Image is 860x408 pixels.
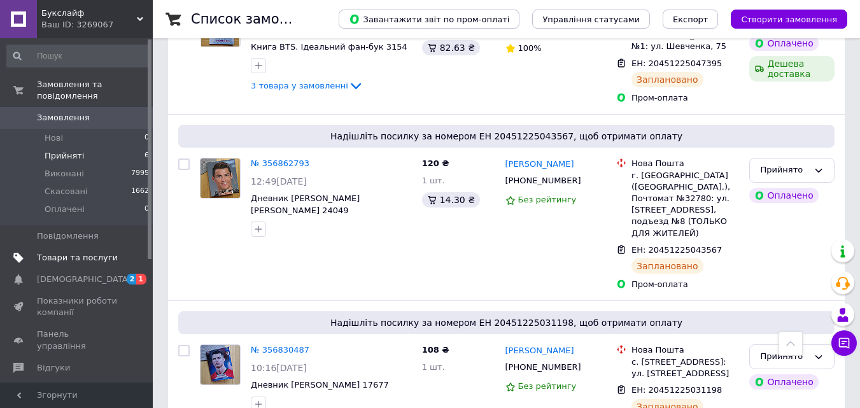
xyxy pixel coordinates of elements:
div: Заплановано [631,258,703,274]
span: Управління статусами [542,15,640,24]
span: Оплачені [45,204,85,215]
span: Панель управління [37,328,118,351]
div: Оплачено [749,36,818,51]
span: Виконані [45,168,84,179]
div: г. [GEOGRAPHIC_DATA] ([GEOGRAPHIC_DATA].), Почтомат №32780: ул. [STREET_ADDRESS], подъезд №8 (ТОЛ... [631,170,739,239]
div: Оплачено [749,374,818,390]
a: Фото товару [200,158,241,199]
div: [PHONE_NUMBER] [503,172,584,189]
span: Без рейтингу [518,381,577,391]
span: 3 товара у замовленні [251,81,348,90]
div: Оплачено [749,188,818,203]
span: 2 [127,274,137,285]
input: Пошук [6,45,150,67]
a: Книга BTS. Ідеальний фан-бук 3154 [251,42,407,52]
button: Завантажити звіт по пром-оплаті [339,10,519,29]
span: 108 ₴ [422,345,449,355]
img: Фото товару [201,158,240,198]
a: Дневник [PERSON_NAME] 17677 [251,380,389,390]
span: 100% [518,43,542,53]
h1: Список замовлень [191,11,320,27]
a: Дневник [PERSON_NAME] [PERSON_NAME] 24049 [251,193,360,215]
a: Створити замовлення [718,14,847,24]
span: Прийняті [45,150,84,162]
div: Пром-оплата [631,92,739,104]
span: Відгуки [37,362,70,374]
a: Фото товару [200,344,241,385]
button: Створити замовлення [731,10,847,29]
span: Експорт [673,15,708,24]
span: 1 [136,274,146,285]
span: Повідомлення [37,230,99,242]
a: [PERSON_NAME] [505,345,574,357]
div: Нова Пошта [631,344,739,356]
button: Управління статусами [532,10,650,29]
span: [DEMOGRAPHIC_DATA] [37,274,131,285]
div: Прийнято [760,350,808,363]
span: 1 шт. [422,362,445,372]
span: Замовлення та повідомлення [37,79,153,102]
span: 0 [145,132,149,144]
img: Фото товару [201,345,240,384]
a: 3 товара у замовленні [251,81,363,90]
span: ЕН: 20451225043567 [631,245,722,255]
span: 6 [145,150,149,162]
span: ЕН: 20451225031198 [631,385,722,395]
div: 82.63 ₴ [422,40,480,55]
span: 1662 [131,186,149,197]
span: 1 шт. [422,176,445,185]
span: Замовлення [37,112,90,123]
span: Завантажити звіт по пром-оплаті [349,13,509,25]
a: № 356830487 [251,345,309,355]
div: 14.30 ₴ [422,192,480,208]
a: № 356862793 [251,158,309,168]
span: Без рейтингу [518,195,577,204]
div: Дешева доставка [749,56,835,81]
span: Створити замовлення [741,15,837,24]
span: Надішліть посилку за номером ЕН 20451225043567, щоб отримати оплату [183,130,829,143]
span: Показники роботи компанії [37,295,118,318]
span: ЕН: 20451225047395 [631,59,722,68]
span: Скасовані [45,186,88,197]
span: 12:49[DATE] [251,176,307,186]
span: 7995 [131,168,149,179]
div: Прийнято [760,164,808,177]
div: с. [STREET_ADDRESS]: ул. [STREET_ADDRESS] [631,356,739,379]
div: Заплановано [631,72,703,87]
span: 10:16[DATE] [251,363,307,373]
button: Експорт [663,10,719,29]
div: Ваш ID: 3269067 [41,19,153,31]
button: Чат з покупцем [831,330,857,356]
span: Надішліть посилку за номером ЕН 20451225031198, щоб отримати оплату [183,316,829,329]
span: Букслайф [41,8,137,19]
span: Нові [45,132,63,144]
span: Товари та послуги [37,252,118,264]
div: [PHONE_NUMBER] [503,359,584,376]
a: [PERSON_NAME] [505,158,574,171]
span: 0 [145,204,149,215]
span: 120 ₴ [422,158,449,168]
div: Пром-оплата [631,279,739,290]
div: Нова Пошта [631,158,739,169]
